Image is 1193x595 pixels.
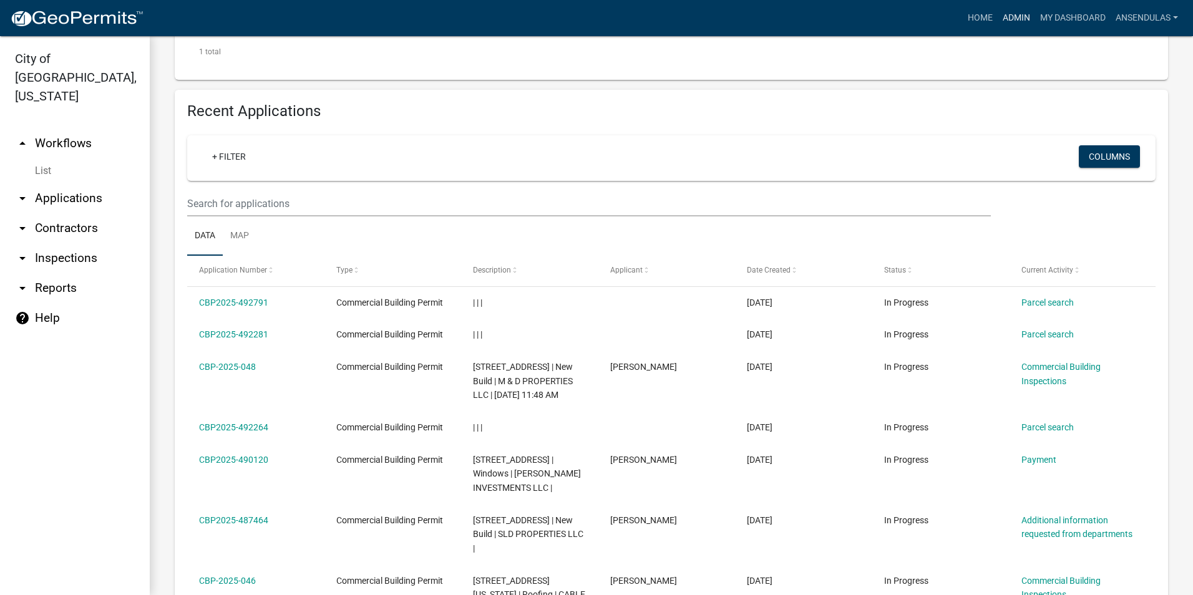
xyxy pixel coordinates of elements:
[187,256,324,286] datatable-header-cell: Application Number
[336,329,443,339] span: Commercial Building Permit
[884,266,906,274] span: Status
[461,256,598,286] datatable-header-cell: Description
[187,36,1156,67] div: 1 total
[610,266,643,274] span: Applicant
[15,191,30,206] i: arrow_drop_down
[884,455,928,465] span: In Progress
[884,329,928,339] span: In Progress
[1111,6,1183,30] a: ansendulas
[610,576,677,586] span: Ashley Swenson
[610,515,677,525] span: Jared
[747,329,772,339] span: 10/14/2025
[1021,422,1074,432] a: Parcel search
[15,311,30,326] i: help
[473,362,573,400] span: 2229 HIGHLAND AVE N | New Build | M & D PROPERTIES LLC | 10/14/2025 11:48 AM
[1021,362,1101,386] a: Commercial Building Inspections
[336,362,443,372] span: Commercial Building Permit
[473,422,482,432] span: | | |
[15,221,30,236] i: arrow_drop_down
[1021,455,1056,465] a: Payment
[199,515,268,525] a: CBP2025-487464
[202,145,256,168] a: + Filter
[336,576,443,586] span: Commercial Building Permit
[15,136,30,151] i: arrow_drop_up
[187,216,223,256] a: Data
[747,422,772,432] span: 10/14/2025
[15,251,30,266] i: arrow_drop_down
[336,455,443,465] span: Commercial Building Permit
[884,362,928,372] span: In Progress
[747,362,772,372] span: 10/14/2025
[747,297,772,307] span: 10/15/2025
[336,297,443,307] span: Commercial Building Permit
[1021,515,1132,539] a: Additional information requested from departments
[199,455,268,465] a: CBP2025-490120
[336,266,353,274] span: Type
[223,216,256,256] a: Map
[473,266,511,274] span: Description
[15,281,30,296] i: arrow_drop_down
[884,297,928,307] span: In Progress
[324,256,462,286] datatable-header-cell: Type
[199,297,268,307] a: CBP2025-492791
[199,329,268,339] a: CBP2025-492281
[1021,297,1074,307] a: Parcel search
[1079,145,1140,168] button: Columns
[473,455,581,493] span: 26 BROADWAY ST N | Windows | AHLERS INVESTMENTS LLC |
[199,422,268,432] a: CBP2025-492264
[998,6,1035,30] a: Admin
[187,191,991,216] input: Search for applications
[1021,329,1074,339] a: Parcel search
[598,256,736,286] datatable-header-cell: Applicant
[884,576,928,586] span: In Progress
[1009,256,1146,286] datatable-header-cell: Current Activity
[1035,6,1111,30] a: My Dashboard
[336,515,443,525] span: Commercial Building Permit
[473,297,482,307] span: | | |
[747,515,772,525] span: 10/03/2025
[747,266,791,274] span: Date Created
[199,576,256,586] a: CBP-2025-046
[1021,266,1073,274] span: Current Activity
[884,422,928,432] span: In Progress
[963,6,998,30] a: Home
[199,362,256,372] a: CBP-2025-048
[473,515,583,554] span: 326 BROADWAY ST N | New Build | SLD PROPERTIES LLC |
[336,422,443,432] span: Commercial Building Permit
[199,266,267,274] span: Application Number
[884,515,928,525] span: In Progress
[610,362,677,372] span: Mike
[735,256,872,286] datatable-header-cell: Date Created
[610,455,677,465] span: Rick Ahlers
[187,102,1156,120] h4: Recent Applications
[747,455,772,465] span: 10/08/2025
[872,256,1010,286] datatable-header-cell: Status
[747,576,772,586] span: 10/02/2025
[473,329,482,339] span: | | |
